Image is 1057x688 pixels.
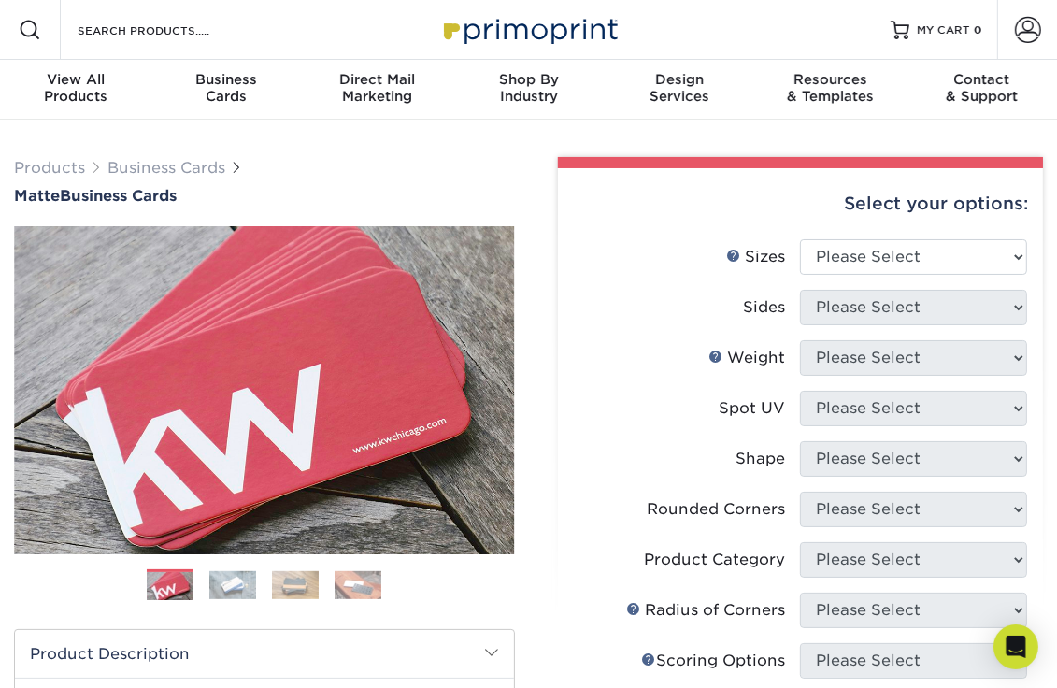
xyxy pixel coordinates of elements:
[906,60,1057,120] a: Contact& Support
[993,624,1038,669] div: Open Intercom Messenger
[436,9,622,50] img: Primoprint
[604,60,755,120] a: DesignServices
[107,159,225,177] a: Business Cards
[573,168,1029,239] div: Select your options:
[719,397,785,420] div: Spot UV
[755,71,907,105] div: & Templates
[743,296,785,319] div: Sides
[726,246,785,268] div: Sizes
[14,140,515,641] img: Matte 01
[604,71,755,105] div: Services
[736,448,785,470] div: Shape
[272,571,319,599] img: Business Cards 03
[755,60,907,120] a: Resources& Templates
[151,71,303,88] span: Business
[151,60,303,120] a: BusinessCards
[14,187,515,205] h1: Business Cards
[302,60,453,120] a: Direct MailMarketing
[708,347,785,369] div: Weight
[974,23,982,36] span: 0
[14,187,60,205] span: Matte
[626,599,785,622] div: Radius of Corners
[147,563,193,609] img: Business Cards 01
[302,71,453,105] div: Marketing
[302,71,453,88] span: Direct Mail
[644,549,785,571] div: Product Category
[14,187,515,205] a: MatteBusiness Cards
[755,71,907,88] span: Resources
[76,19,258,41] input: SEARCH PRODUCTS.....
[151,71,303,105] div: Cards
[14,159,85,177] a: Products
[604,71,755,88] span: Design
[641,650,785,672] div: Scoring Options
[906,71,1057,88] span: Contact
[917,22,970,38] span: MY CART
[209,571,256,599] img: Business Cards 02
[453,60,605,120] a: Shop ByIndustry
[335,571,381,599] img: Business Cards 04
[906,71,1057,105] div: & Support
[453,71,605,105] div: Industry
[647,498,785,521] div: Rounded Corners
[453,71,605,88] span: Shop By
